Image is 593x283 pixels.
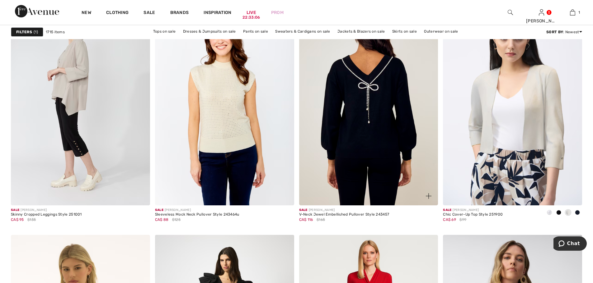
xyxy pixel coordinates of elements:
[11,217,24,222] span: CA$ 95
[172,217,181,222] span: $125
[573,208,582,218] div: Midnight Blue
[317,217,325,222] span: $165
[578,10,580,15] span: 1
[546,29,582,35] div: : Newest
[443,212,503,217] div: Chic Cover-Up Top Style 251900
[563,208,573,218] div: Moonstone
[82,10,91,16] a: New
[508,9,513,16] img: search the website
[247,9,256,16] a: Live22:33:06
[546,30,563,34] strong: Sort By
[16,29,32,35] strong: Filters
[554,208,563,218] div: Black
[180,27,239,35] a: Dresses & Jumpsuits on sale
[155,217,169,222] span: CA$ 88
[539,9,544,16] img: My Info
[299,217,313,222] span: CA$ 116
[443,217,456,222] span: CA$ 69
[443,208,503,212] div: [PERSON_NAME]
[570,9,575,16] img: My Bag
[155,208,163,212] span: Sale
[11,208,19,212] span: Sale
[11,212,82,217] div: Skinny Cropped Leggings Style 251001
[299,212,389,217] div: V-Neck Jewel Embellished Pullover Style 243457
[15,5,59,17] img: 1ère Avenue
[426,193,431,199] img: plus_v2.svg
[155,208,239,212] div: [PERSON_NAME]
[155,212,239,217] div: Sleeveless Mock Neck Pullover Style 243464u
[334,27,388,35] a: Jackets & Blazers on sale
[459,217,466,222] span: $99
[150,27,179,35] a: Tops on sale
[240,27,271,35] a: Pants on sale
[553,236,587,252] iframe: Opens a widget where you can chat to one of our agents
[170,10,189,16] a: Brands
[539,9,544,15] a: Sign In
[443,208,451,212] span: Sale
[299,208,308,212] span: Sale
[144,10,155,16] a: Sale
[27,217,36,222] span: $135
[46,29,65,35] span: 1715 items
[34,29,38,35] span: 1
[557,9,588,16] a: 1
[242,15,260,21] div: 22:33:06
[271,9,284,16] a: Prom
[545,208,554,218] div: Vanilla 30
[11,208,82,212] div: [PERSON_NAME]
[389,27,420,35] a: Skirts on sale
[421,27,461,35] a: Outerwear on sale
[204,10,231,16] span: Inspiration
[272,27,333,35] a: Sweaters & Cardigans on sale
[106,10,129,16] a: Clothing
[299,208,389,212] div: [PERSON_NAME]
[526,18,557,24] div: [PERSON_NAME]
